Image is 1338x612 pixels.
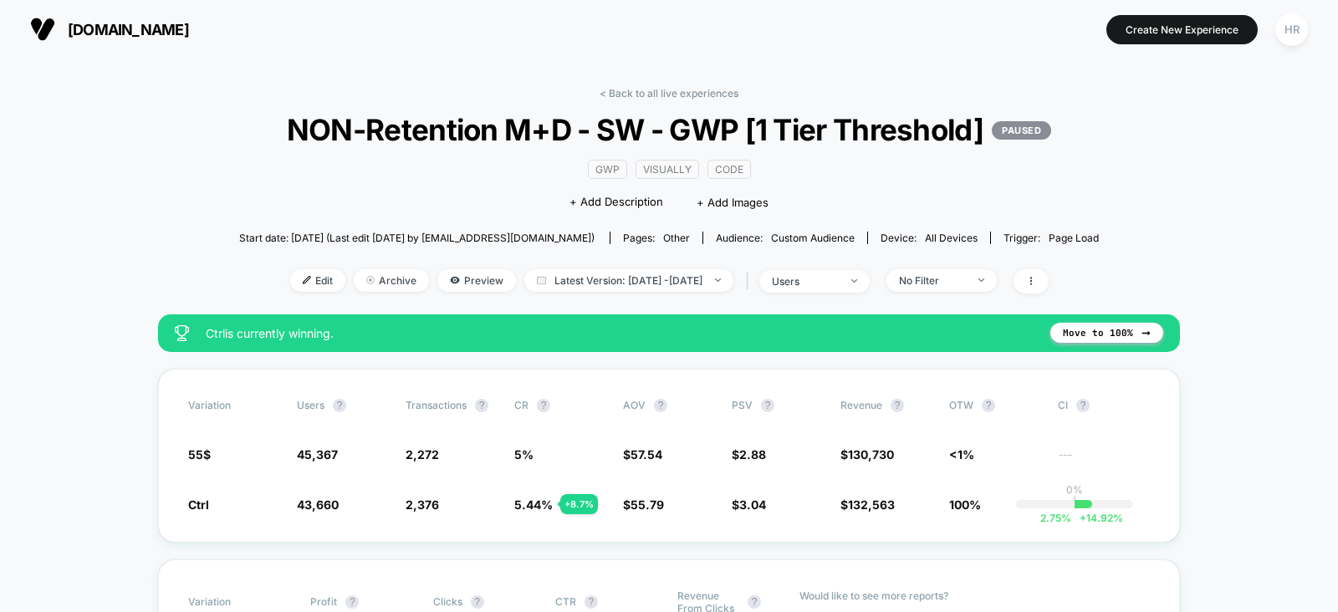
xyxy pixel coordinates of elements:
[475,399,488,412] button: ?
[623,497,664,512] span: $
[840,497,895,512] span: $
[303,276,311,284] img: edit
[588,160,627,179] span: gwp
[848,497,895,512] span: 132,563
[1050,323,1163,343] button: Move to 100%
[297,399,324,411] span: users
[345,595,359,609] button: ?
[949,447,974,462] span: <1%
[188,447,211,462] span: 55$
[406,447,439,462] span: 2,272
[840,399,882,411] span: Revenue
[437,269,516,292] span: Preview
[569,194,663,211] span: + Add Description
[771,232,855,244] span: Custom Audience
[600,87,738,99] a: < Back to all live experiences
[406,399,467,411] span: Transactions
[188,497,209,512] span: Ctrl
[732,447,766,462] span: $
[433,595,462,608] span: Clicks
[585,595,598,609] button: ?
[772,275,839,288] div: users
[732,497,766,512] span: $
[471,595,484,609] button: ?
[925,232,978,244] span: all devices
[297,447,338,462] span: 45,367
[840,447,894,462] span: $
[1058,399,1150,412] span: CI
[949,497,981,512] span: 100%
[707,160,751,179] span: code
[716,232,855,244] div: Audience:
[310,595,337,608] span: Profit
[891,399,904,412] button: ?
[636,160,699,179] span: visually
[283,112,1056,147] span: NON-Retention M+D - SW - GWP [1 Tier Threshold]
[663,232,690,244] span: other
[978,278,984,282] img: end
[761,399,774,412] button: ?
[631,447,662,462] span: 57.54
[715,278,721,282] img: end
[1066,483,1083,496] p: 0%
[354,269,429,292] span: Archive
[537,276,546,284] img: calendar
[867,232,990,244] span: Device:
[1080,512,1086,524] span: +
[982,399,995,412] button: ?
[748,595,761,609] button: ?
[1073,496,1076,508] p: |
[1040,512,1071,524] span: 2.75 %
[697,196,769,209] span: + Add Images
[333,399,346,412] button: ?
[188,399,280,412] span: Variation
[514,497,553,512] span: 5.44 %
[30,17,55,42] img: Visually logo
[406,497,439,512] span: 2,376
[623,399,646,411] span: AOV
[560,494,598,514] div: + 8.7 %
[1071,512,1123,524] span: 14.92 %
[175,325,189,341] img: success_star
[25,16,194,43] button: [DOMAIN_NAME]
[555,595,576,608] span: CTR
[739,447,766,462] span: 2.88
[1106,15,1258,44] button: Create New Experience
[1058,450,1150,462] span: ---
[206,326,1034,340] span: Ctrl is currently winning.
[623,232,690,244] div: Pages:
[366,276,375,284] img: end
[732,399,753,411] span: PSV
[1275,13,1308,46] div: HR
[514,447,534,462] span: 5 %
[949,399,1041,412] span: OTW
[848,447,894,462] span: 130,730
[799,589,1150,602] p: Would like to see more reports?
[524,269,733,292] span: Latest Version: [DATE] - [DATE]
[1076,399,1090,412] button: ?
[654,399,667,412] button: ?
[851,279,857,283] img: end
[1004,232,1099,244] div: Trigger:
[992,121,1051,140] p: PAUSED
[537,399,550,412] button: ?
[290,269,345,292] span: Edit
[1049,232,1099,244] span: Page Load
[68,21,189,38] span: [DOMAIN_NAME]
[631,497,664,512] span: 55.79
[899,274,966,287] div: No Filter
[742,269,759,293] span: |
[1270,13,1313,47] button: HR
[739,497,766,512] span: 3.04
[623,447,662,462] span: $
[514,399,529,411] span: CR
[297,497,339,512] span: 43,660
[239,232,595,244] span: Start date: [DATE] (Last edit [DATE] by [EMAIL_ADDRESS][DOMAIN_NAME])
